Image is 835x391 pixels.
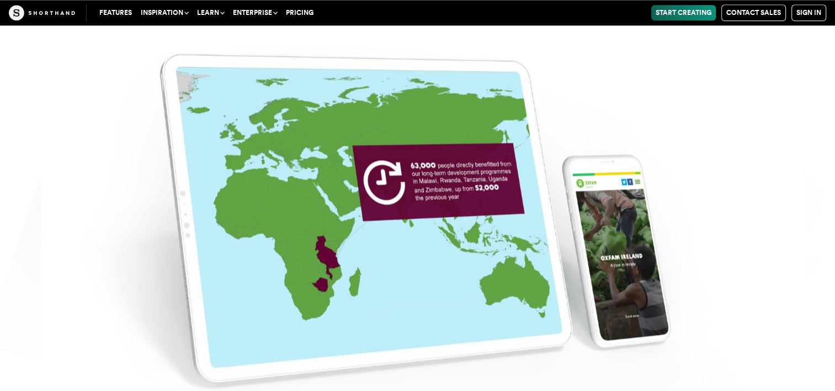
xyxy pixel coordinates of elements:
[791,4,826,21] a: Sign in
[95,5,136,20] a: Features
[136,5,193,20] button: Inspiration
[9,5,75,20] img: The Craft
[228,5,281,20] button: Enterprise
[721,4,786,21] a: Contact Sales
[281,5,318,20] a: Pricing
[651,5,716,20] a: Start Creating
[193,5,228,20] button: Learn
